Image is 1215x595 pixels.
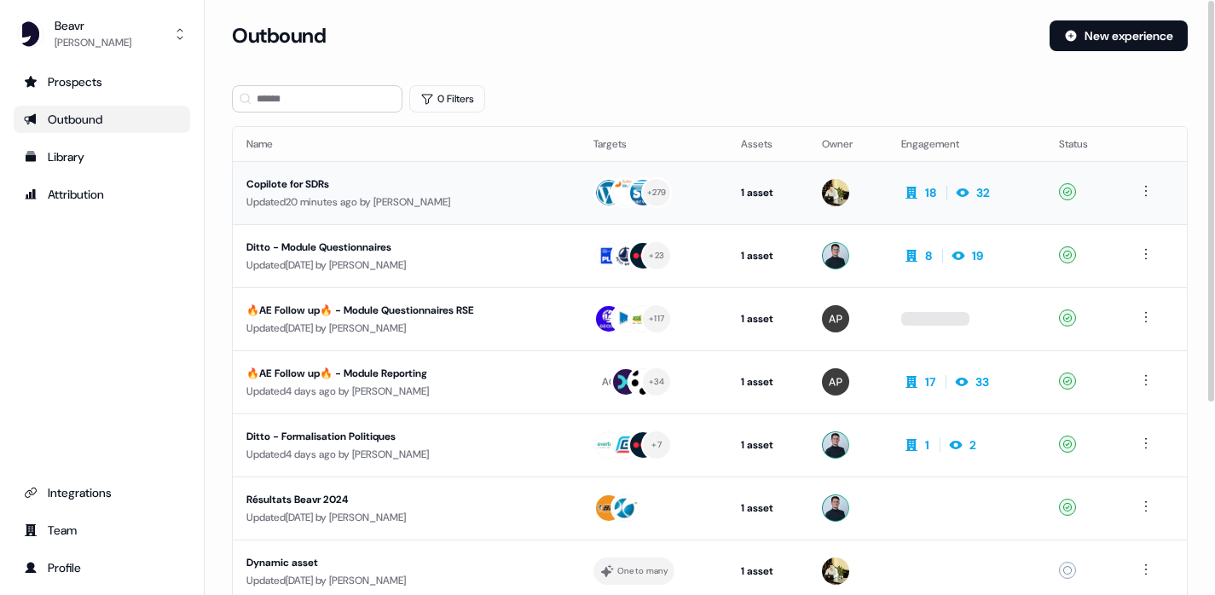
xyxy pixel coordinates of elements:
a: Go to team [14,517,190,544]
div: 1 asset [741,310,795,327]
div: + 7 [651,437,662,453]
div: + 117 [649,311,664,326]
div: Updated 4 days ago by [PERSON_NAME] [246,446,566,463]
div: 1 asset [741,563,795,580]
div: 🔥AE Follow up🔥 - Module Questionnaires RSE [246,302,550,319]
th: Status [1045,127,1122,161]
div: Updated [DATE] by [PERSON_NAME] [246,509,566,526]
div: Attribution [24,186,180,203]
div: 19 [972,247,983,264]
button: 0 Filters [409,85,485,113]
div: 2 [969,436,976,453]
div: Profile [24,559,180,576]
div: Prospects [24,73,180,90]
div: Ditto - Formalisation Politiques [246,428,550,445]
div: Integrations [24,484,180,501]
div: 1 asset [741,184,795,201]
div: Copilote for SDRs [246,176,550,193]
div: 1 asset [741,373,795,390]
div: One to many [617,563,668,579]
img: Armand [822,179,849,206]
th: Name [233,127,580,161]
div: + 34 [649,374,665,390]
div: 8 [925,247,932,264]
div: + 279 [647,185,667,200]
div: 18 [925,184,936,201]
div: 32 [976,184,990,201]
a: Go to attribution [14,181,190,208]
div: Updated [DATE] by [PERSON_NAME] [246,320,566,337]
div: Outbound [24,111,180,128]
div: 33 [975,373,989,390]
div: Updated 20 minutes ago by [PERSON_NAME] [246,194,566,211]
button: New experience [1050,20,1188,51]
th: Targets [580,127,727,161]
img: Alexis [822,305,849,332]
img: Ugo [822,494,849,522]
div: [PERSON_NAME] [55,34,131,51]
div: Updated 4 days ago by [PERSON_NAME] [246,383,566,400]
div: Updated [DATE] by [PERSON_NAME] [246,572,566,589]
div: Library [24,148,180,165]
div: Beavr [55,17,131,34]
a: Go to profile [14,554,190,581]
img: Ugo [822,431,849,459]
th: Engagement [888,127,1045,161]
div: 1 asset [741,500,795,517]
a: Go to prospects [14,68,190,95]
div: Team [24,522,180,539]
div: 1 asset [741,436,795,453]
div: 1 [925,436,929,453]
th: Owner [808,127,888,161]
a: Go to integrations [14,479,190,506]
div: Updated [DATE] by [PERSON_NAME] [246,257,566,274]
div: 17 [925,373,935,390]
div: Dynamic asset [246,554,550,571]
h3: Outbound [232,23,326,49]
img: Alexis [822,368,849,396]
a: Go to outbound experience [14,106,190,133]
div: + 23 [649,248,664,263]
div: AC [602,373,616,390]
div: Résultats Beavr 2024 [246,491,550,508]
img: Armand [822,557,849,585]
img: Ugo [822,242,849,269]
div: 🔥AE Follow up🔥 - Module Reporting [246,365,550,382]
th: Assets [727,127,808,161]
a: Go to templates [14,143,190,170]
button: Beavr[PERSON_NAME] [14,14,190,55]
div: Ditto - Module Questionnaires [246,239,550,256]
div: 1 asset [741,247,795,264]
